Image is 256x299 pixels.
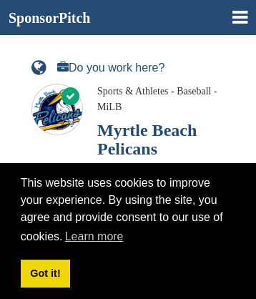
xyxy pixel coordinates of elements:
[97,84,225,115] div: Sports & Athletes - Baseball - MiLB
[97,121,197,158] a: Myrtle Beach Pelicans
[63,226,126,247] a: learn more about cookies
[32,89,82,132] img: Sponsorpitch & Myrtle Beach Pelicans
[9,11,90,25] a: SponsorPitch
[21,175,235,247] span: This website uses cookies to improve your experience. By using the site, you agree and provide co...
[21,260,70,288] a: dismiss cookie message
[57,62,164,74] a: Do you work here?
